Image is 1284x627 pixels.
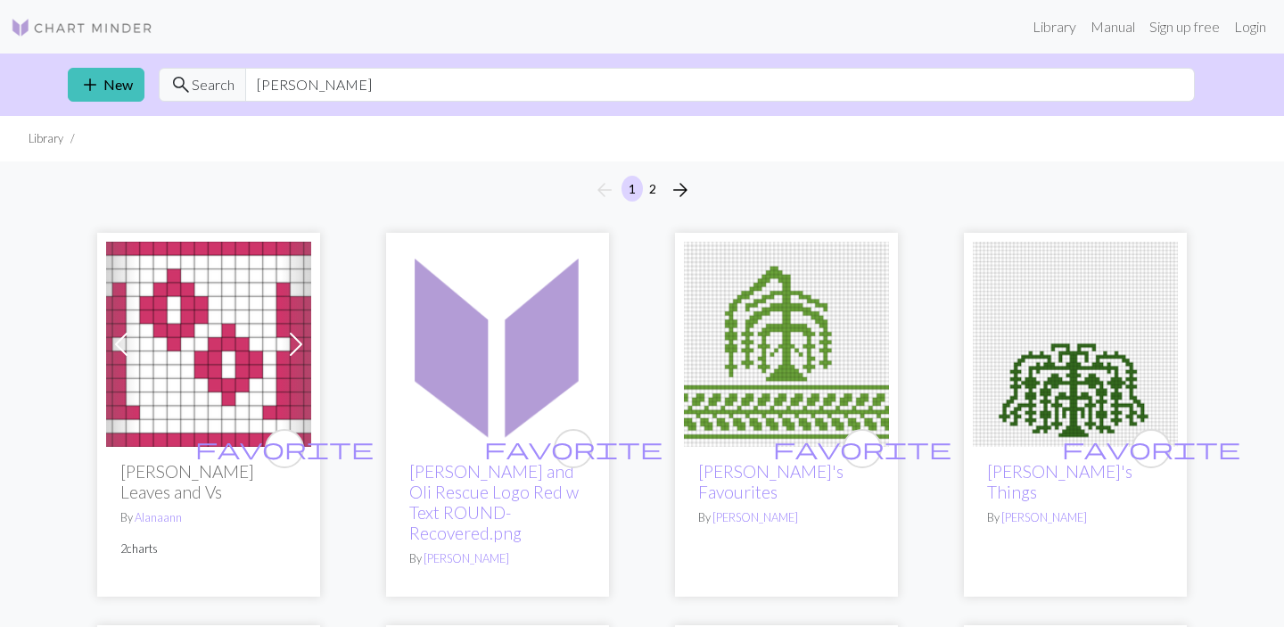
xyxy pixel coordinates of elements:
[698,461,844,502] a: [PERSON_NAME]'s Favourites
[698,509,875,526] p: By
[987,461,1132,502] a: [PERSON_NAME]'s Things
[987,509,1164,526] p: By
[120,461,297,502] h2: [PERSON_NAME] Leaves and Vs
[684,334,889,351] a: Holly's Favourites
[395,334,600,351] a: Holly and Oli Rescue Logo Red w Text ROUND-Recovered.png
[1062,434,1240,462] span: favorite
[170,72,192,97] span: search
[642,176,663,202] button: 2
[670,179,691,201] i: Next
[195,431,374,466] i: favourite
[195,434,374,462] span: favorite
[484,431,663,466] i: favourite
[135,510,182,524] a: Alanaann
[395,242,600,447] img: Holly and Oli Rescue Logo Red w Text ROUND-Recovered.png
[1001,510,1087,524] a: [PERSON_NAME]
[663,176,698,204] button: Next
[79,72,101,97] span: add
[712,510,798,524] a: [PERSON_NAME]
[265,429,304,468] button: favourite
[973,334,1178,351] a: Holly's Things
[1142,9,1227,45] a: Sign up free
[1227,9,1273,45] a: Login
[484,434,663,462] span: favorite
[587,176,698,204] nav: Page navigation
[1025,9,1083,45] a: Library
[973,242,1178,447] img: Holly's Things
[409,461,579,543] a: [PERSON_NAME] and Oli Rescue Logo Red w Text ROUND-Recovered.png
[68,68,144,102] a: New
[670,177,691,202] span: arrow_forward
[1132,429,1171,468] button: favourite
[192,74,235,95] span: Search
[773,431,951,466] i: favourite
[621,176,643,202] button: 1
[409,550,586,567] p: By
[554,429,593,468] button: favourite
[773,434,951,462] span: favorite
[106,334,311,351] a: cats
[120,509,297,526] p: By
[120,540,297,557] p: 2 charts
[11,17,153,38] img: Logo
[1062,431,1240,466] i: favourite
[1083,9,1142,45] a: Manual
[684,242,889,447] img: Holly's Favourites
[106,242,311,447] img: cats
[843,429,882,468] button: favourite
[29,130,63,147] li: Library
[424,551,509,565] a: [PERSON_NAME]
